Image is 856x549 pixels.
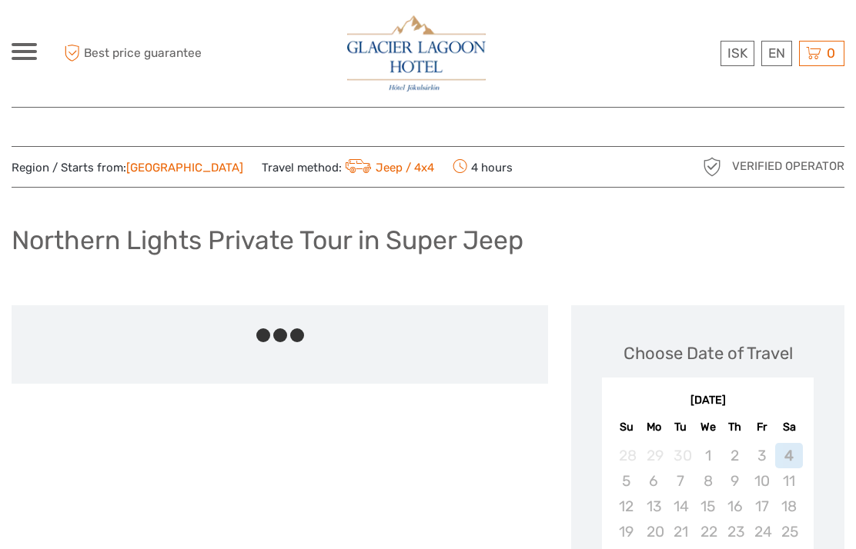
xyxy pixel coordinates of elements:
div: EN [761,41,792,66]
div: Not available Thursday, October 9th, 2025 [721,468,748,494]
div: Not available Saturday, October 25th, 2025 [775,519,802,544]
div: Not available Tuesday, October 21st, 2025 [667,519,694,544]
div: Not available Sunday, October 19th, 2025 [613,519,640,544]
div: Not available Thursday, October 16th, 2025 [721,494,748,519]
div: Not available Saturday, October 11th, 2025 [775,468,802,494]
div: Not available Friday, October 10th, 2025 [748,468,775,494]
div: Mo [640,417,667,438]
div: Not available Tuesday, October 7th, 2025 [667,468,694,494]
div: Not available Sunday, September 28th, 2025 [613,443,640,468]
div: Not available Saturday, October 18th, 2025 [775,494,802,519]
span: 0 [824,45,838,61]
div: Th [721,417,748,438]
img: 2790-86ba44ba-e5e5-4a53-8ab7-28051417b7bc_logo_big.jpg [347,15,486,91]
a: Jeep / 4x4 [342,161,434,175]
div: [DATE] [602,393,814,409]
div: Not available Sunday, October 5th, 2025 [613,468,640,494]
div: Not available Sunday, October 12th, 2025 [613,494,640,519]
div: Not available Friday, October 3rd, 2025 [748,443,775,468]
div: We [694,417,721,438]
div: Not available Monday, October 13th, 2025 [640,494,667,519]
div: Sa [775,417,802,438]
div: Tu [667,417,694,438]
div: Not available Wednesday, October 15th, 2025 [694,494,721,519]
div: Fr [748,417,775,438]
div: Not available Saturday, October 4th, 2025 [775,443,802,468]
div: Not available Wednesday, October 1st, 2025 [694,443,721,468]
span: Best price guarantee [60,41,220,66]
div: Not available Monday, September 29th, 2025 [640,443,667,468]
span: 4 hours [453,156,513,178]
div: Choose Date of Travel [624,341,793,365]
div: Not available Friday, October 17th, 2025 [748,494,775,519]
img: verified_operator_grey_128.png [700,155,724,179]
div: Not available Tuesday, September 30th, 2025 [667,443,694,468]
span: Region / Starts from: [12,160,243,176]
h1: Northern Lights Private Tour in Super Jeep [12,225,523,256]
div: Not available Thursday, October 2nd, 2025 [721,443,748,468]
div: Not available Monday, October 20th, 2025 [640,519,667,544]
span: ISK [727,45,747,61]
div: Not available Friday, October 24th, 2025 [748,519,775,544]
span: Verified Operator [732,158,844,175]
div: Su [613,417,640,438]
span: Travel method: [262,156,434,178]
div: Not available Monday, October 6th, 2025 [640,468,667,494]
a: [GEOGRAPHIC_DATA] [126,161,243,175]
div: Not available Wednesday, October 8th, 2025 [694,468,721,494]
div: Not available Tuesday, October 14th, 2025 [667,494,694,519]
div: Not available Thursday, October 23rd, 2025 [721,519,748,544]
div: Not available Wednesday, October 22nd, 2025 [694,519,721,544]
